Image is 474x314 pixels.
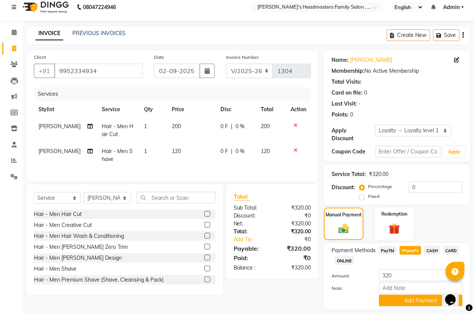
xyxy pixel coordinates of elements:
span: PhonePe [400,246,421,255]
input: Search by Name/Mobile/Email/Code [54,64,143,78]
th: Qty [139,101,167,118]
input: Enter Offer / Coupon Code [375,146,441,158]
th: Action [286,101,311,118]
span: [PERSON_NAME] [38,123,81,130]
div: Points: [332,111,349,119]
div: Total Visits: [332,78,361,86]
a: Add Tip [228,236,280,244]
span: 200 [261,123,270,130]
div: ₹320.00 [369,170,388,178]
span: Payment Methods [332,247,376,254]
button: Add Payment [379,295,463,306]
div: Hair - Men Hair Cut [34,210,82,218]
div: ₹0 [272,212,317,220]
iframe: chat widget [442,284,466,306]
div: Total: [228,228,272,236]
div: ₹0 [280,236,317,244]
div: - [358,100,361,108]
div: Apply Discount [332,127,375,142]
span: PayTM [379,246,397,255]
span: 0 % [235,123,245,130]
div: Balance : [228,264,272,272]
label: Fixed [368,193,379,200]
span: ONLINE [335,256,354,265]
span: 120 [172,148,181,155]
div: ₹0 [272,253,317,262]
label: Redemption [381,211,407,218]
th: Total [256,101,286,118]
th: Service [97,101,139,118]
div: 0 [364,89,367,97]
button: Create New [387,29,430,41]
div: Hair - Men Premium Shave (Shave, Cleansing & Pack) [34,276,164,284]
input: Add Note [379,282,463,294]
span: 1 [144,123,147,130]
span: | [231,147,232,155]
span: Admin [443,3,460,11]
span: 200 [172,123,181,130]
span: 120 [261,148,270,155]
div: Net: [228,220,272,228]
th: Price [167,101,216,118]
input: Search or Scan [137,192,216,204]
div: Hair - Men [PERSON_NAME] Design [34,254,122,262]
label: Invoice Number [226,54,259,61]
div: 0 [350,111,353,119]
a: [PERSON_NAME] [350,56,392,64]
div: Coupon Code [332,148,375,156]
span: [PERSON_NAME] [38,148,81,155]
div: Hair - Men Creative Cut [34,221,92,229]
span: 0 F [220,147,228,155]
div: No Active Membership [332,67,463,75]
div: ₹320.00 [272,244,317,253]
label: Date [154,54,164,61]
span: 1 [144,148,147,155]
div: Hair - Men Shave [34,265,76,273]
button: +91 [34,64,55,78]
div: ₹320.00 [272,228,317,236]
div: Discount: [228,212,272,220]
img: _cash.svg [335,223,352,235]
span: Hair - Men Shave [102,148,133,162]
div: Membership: [332,67,364,75]
label: Percentage [368,183,392,190]
span: Hair - Men Hair Cut [102,123,133,138]
div: Hair - Men [PERSON_NAME] Zero Trim [34,243,128,251]
div: Payable: [228,244,272,253]
input: Amount [379,270,463,281]
button: Save [433,29,460,41]
label: Manual Payment [326,211,362,218]
div: Hair - Men Hair Wash & Conditioning [34,232,124,240]
th: Disc [216,101,256,118]
span: Total [234,193,251,201]
span: | [231,123,232,130]
div: Discount: [332,184,355,191]
label: Note: [326,285,373,292]
label: Client [34,54,46,61]
div: Services [35,87,317,101]
div: ₹320.00 [272,220,317,228]
span: 0 F [220,123,228,130]
div: ₹320.00 [272,264,317,272]
div: Service Total: [332,170,366,178]
th: Stylist [34,101,97,118]
button: Apply [444,146,465,158]
span: CASH [424,246,440,255]
label: Amount: [326,273,373,279]
img: _gift.svg [385,222,404,236]
div: Name: [332,56,349,64]
a: PREVIOUS INVOICES [72,30,125,37]
div: Card on file: [332,89,362,97]
a: INVOICE [35,27,63,40]
span: 0 % [235,147,245,155]
div: ₹320.00 [272,204,317,212]
div: Last Visit: [332,100,357,108]
div: Sub Total: [228,204,272,212]
span: CARD [443,246,460,255]
div: Paid: [228,253,272,262]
